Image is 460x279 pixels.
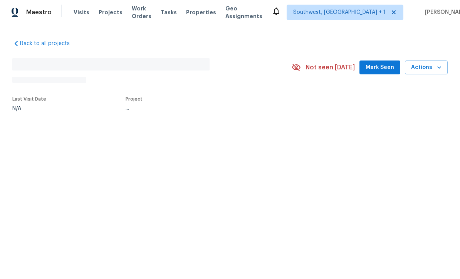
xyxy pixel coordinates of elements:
[132,5,151,20] span: Work Orders
[126,97,143,101] span: Project
[74,8,89,16] span: Visits
[366,63,394,72] span: Mark Seen
[293,8,386,16] span: Southwest, [GEOGRAPHIC_DATA] + 1
[161,10,177,15] span: Tasks
[411,63,442,72] span: Actions
[225,5,262,20] span: Geo Assignments
[26,8,52,16] span: Maestro
[405,61,448,75] button: Actions
[99,8,123,16] span: Projects
[12,40,86,47] a: Back to all projects
[186,8,216,16] span: Properties
[12,106,46,111] div: N/A
[359,61,400,75] button: Mark Seen
[126,106,274,111] div: ...
[12,97,46,101] span: Last Visit Date
[306,64,355,71] span: Not seen [DATE]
